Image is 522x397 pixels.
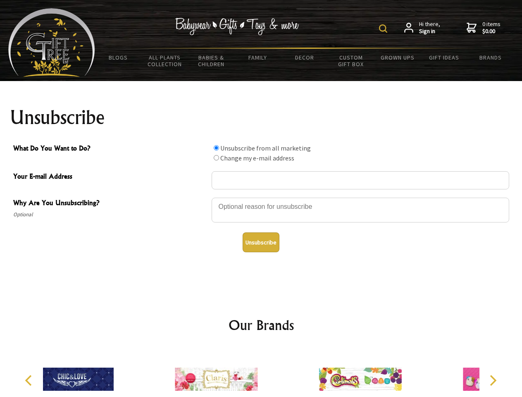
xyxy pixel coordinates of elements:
[484,371,502,390] button: Next
[421,49,467,66] a: Gift Ideas
[374,49,421,66] a: Grown Ups
[482,28,501,35] strong: $0.00
[142,49,188,73] a: All Plants Collection
[243,232,279,252] button: Unsubscribe
[212,198,509,222] textarea: Why Are You Unsubscribing?
[13,171,207,183] span: Your E-mail Address
[8,8,95,77] img: Babyware - Gifts - Toys and more...
[379,24,387,33] img: product search
[175,18,299,35] img: Babywear - Gifts - Toys & more
[220,154,294,162] label: Change my e-mail address
[17,315,506,335] h2: Our Brands
[214,145,219,151] input: What Do You Want to Do?
[21,371,39,390] button: Previous
[482,20,501,35] span: 0 items
[467,49,514,66] a: Brands
[328,49,374,73] a: Custom Gift Box
[467,21,501,35] a: 0 items$0.00
[214,155,219,160] input: What Do You Want to Do?
[419,21,440,35] span: Hi there,
[13,210,207,220] span: Optional
[188,49,235,73] a: Babies & Children
[220,144,311,152] label: Unsubscribe from all marketing
[419,28,440,35] strong: Sign in
[281,49,328,66] a: Decor
[212,171,509,189] input: Your E-mail Address
[404,21,440,35] a: Hi there,Sign in
[95,49,142,66] a: BLOGS
[235,49,281,66] a: Family
[10,108,512,127] h1: Unsubscribe
[13,143,207,155] span: What Do You Want to Do?
[13,198,207,210] span: Why Are You Unsubscribing?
